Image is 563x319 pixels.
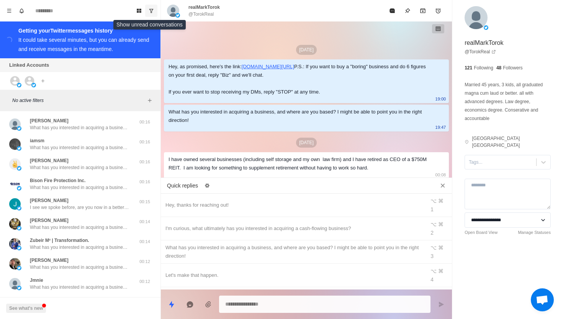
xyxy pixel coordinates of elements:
[169,155,432,172] div: I have owned several businesses (including self storage and my own law firm) and I have retired a...
[169,108,432,125] div: What has you interested in acquiring a business, and where are you based? I might be able to poin...
[145,5,157,17] button: Show unread conversations
[9,178,21,190] img: picture
[165,201,421,209] div: Hey, thanks for reaching out!
[17,83,21,87] img: picture
[9,218,21,230] img: picture
[30,177,85,184] p: Bison Fire Protection Inc.
[9,61,49,69] p: Linked Accounts
[415,3,430,18] button: Archive
[3,5,15,17] button: Menu
[31,83,36,87] img: picture
[9,198,21,210] img: picture
[465,6,488,29] img: picture
[30,224,129,231] p: What has you interested in acquiring a business, and where are you based? I might be able to poin...
[430,3,446,18] button: Add reminder
[182,297,198,312] button: Reply with AI
[135,179,154,185] p: 00:16
[38,76,47,86] button: Add account
[30,144,129,151] p: What has you interested in acquiring a business, and where are you based? I might be able to poin...
[6,304,46,313] button: See what's new
[188,11,214,18] p: @TorokReal
[133,5,145,17] button: Board View
[430,267,447,284] div: ⌥ ⌘ 4
[15,5,28,17] button: Notifications
[201,179,213,192] button: Edit quick replies
[167,5,179,17] img: picture
[465,48,496,55] a: @TorokReal
[434,297,449,312] button: Send message
[17,206,21,210] img: picture
[518,229,551,236] a: Manage Statuses
[17,226,21,230] img: picture
[465,38,503,48] p: realMarkTorok
[296,45,317,55] p: [DATE]
[135,238,154,245] p: 00:14
[484,25,488,30] img: picture
[135,199,154,205] p: 00:15
[201,297,216,312] button: Add media
[17,186,21,191] img: picture
[145,96,154,105] button: Add filters
[9,238,21,250] img: picture
[165,224,421,233] div: I'm curious, what ultimately has you interested in acquiring a cash-flowing business?
[531,288,554,311] a: Open chat
[474,64,493,71] p: Following
[503,64,522,71] p: Followers
[437,179,449,192] button: Close quick replies
[435,171,446,179] p: 00:08
[17,266,21,270] img: picture
[30,277,43,284] p: Jmnie
[9,138,21,150] img: picture
[167,182,198,190] p: Quick replies
[17,146,21,151] img: picture
[430,197,447,214] div: ⌥ ⌘ 1
[472,135,551,149] p: [GEOGRAPHIC_DATA] [GEOGRAPHIC_DATA]
[296,138,317,148] p: [DATE]
[17,246,21,250] img: picture
[30,204,129,211] p: I see we spoke before, are you now in a better position to start the process of acquiring a busin...
[17,286,21,290] img: picture
[465,229,498,236] a: Open Board View
[135,159,154,165] p: 00:16
[18,37,149,52] div: It could take several minutes, but you can already send and receive messages in the meantime.
[135,258,154,265] p: 00:12
[17,126,21,131] img: picture
[30,124,129,131] p: What has you interested in acquiring a business, and where are you based? I might be able to poin...
[30,217,69,224] p: [PERSON_NAME]
[135,119,154,125] p: 00:16
[135,278,154,285] p: 00:12
[465,81,551,123] p: Married 45 years, 3 kids, all graduated magna cum laud or better. all with advanced degrees. Law ...
[135,139,154,145] p: 00:16
[9,258,21,270] img: picture
[400,3,415,18] button: Pin
[242,64,294,69] a: [DOMAIN_NAME][URL]
[30,244,129,251] p: What has you interested in acquiring a business, and where are you based? I might be able to poin...
[435,123,446,132] p: 19:47
[165,243,421,260] div: What has you interested in acquiring a business, and where are you based? I might be able to poin...
[430,220,447,237] div: ⌥ ⌘ 2
[9,118,21,130] img: picture
[165,271,421,280] div: Let's make that happen.
[164,297,179,312] button: Quick replies
[465,64,472,71] p: 121
[496,64,501,71] p: 48
[30,237,89,244] p: Zubeir M² | Transformation.
[12,97,145,104] p: No active filters
[30,284,129,291] p: What has you interested in acquiring a business, and where are you based? I might be able to poin...
[30,157,69,164] p: [PERSON_NAME]
[30,264,129,271] p: What has you interested in acquiring a business, and where are you based? I might be able to poin...
[135,219,154,225] p: 00:14
[30,297,69,304] p: [PERSON_NAME]
[9,278,21,289] img: picture
[9,158,21,170] img: picture
[17,166,21,171] img: picture
[30,184,129,191] p: What has you interested in acquiring a business, and where are you based? I might be able to poin...
[30,117,69,124] p: [PERSON_NAME]
[435,95,446,103] p: 19:00
[18,26,151,35] div: Getting your Twitter messages history
[30,164,129,171] p: What has you interested in acquiring a business, and where are you based? I might be able to poin...
[385,3,400,18] button: Mark as read
[430,243,447,260] div: ⌥ ⌘ 3
[30,137,44,144] p: iamsm
[30,197,69,204] p: [PERSON_NAME]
